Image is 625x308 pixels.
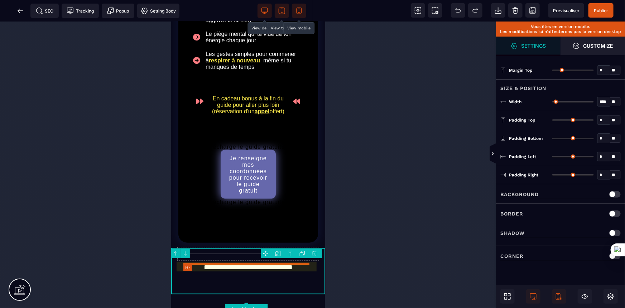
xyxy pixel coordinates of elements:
span: Preview [548,3,584,18]
span: Padding Right [509,172,538,178]
span: Desktop Only [526,289,540,304]
div: Size & Position [496,79,625,93]
u: appel [83,87,98,93]
span: Width [509,99,521,105]
span: Setting Body [141,7,176,14]
span: Popup [107,7,129,14]
span: Padding Top [509,117,535,123]
span: Open Style Manager [561,37,625,55]
p: Les modifications ici n’affecterons pas la version desktop [500,29,621,34]
p: Vous êtes en version mobile. [500,24,621,29]
span: Publier [594,8,608,13]
span: View components [411,3,425,18]
div: Les gestes simples pour commener à , même si tu manques de temps [31,29,136,49]
span: SEO [36,7,54,14]
div: Le piège mental qui te vide de ton énergie chaque jour [31,9,136,22]
span: Padding Bottom [509,136,543,141]
strong: Customize [583,43,613,48]
text: En cadeau bonus à la fin du guide pour aller plus loin (réservation d'un offert) [32,65,122,95]
span: Screenshot [428,3,442,18]
span: Open Layers [604,289,618,304]
p: Corner [500,252,524,260]
span: Previsualiser [553,8,580,13]
span: Settings [496,37,561,55]
span: Mobile Only [552,289,566,304]
button: Je renseigne mes coordonnées pour recevoir le guide gratuit [49,128,105,177]
p: Border [500,209,523,218]
span: Padding Left [509,154,536,160]
span: Margin Top [509,67,533,73]
p: Background [500,190,539,199]
strong: Settings [521,43,546,48]
span: Hide/Show Block [578,289,592,304]
b: respirer à nouveau [38,36,89,42]
span: Open Blocks [500,289,515,304]
span: Tracking [67,7,94,14]
p: Shadow [500,229,525,237]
